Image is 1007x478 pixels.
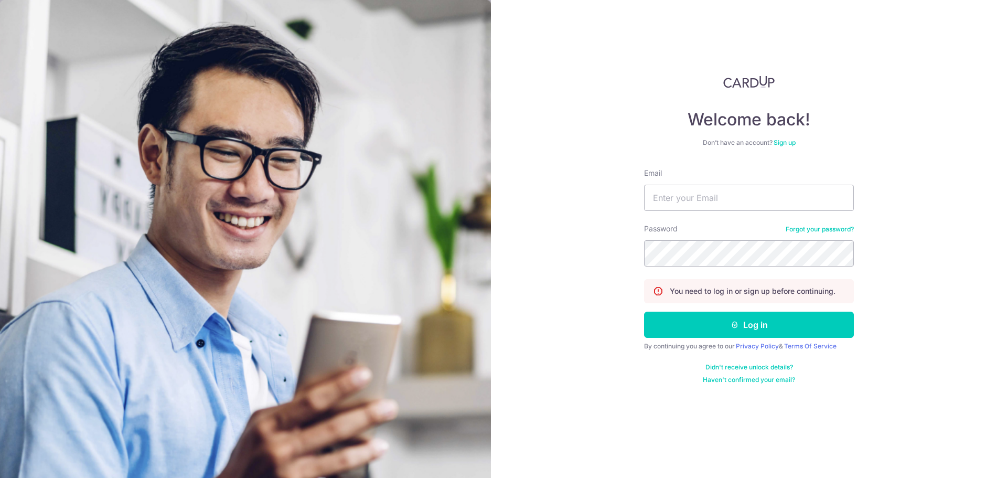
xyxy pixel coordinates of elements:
input: Enter your Email [644,185,854,211]
img: CardUp Logo [723,76,775,88]
label: Email [644,168,662,178]
div: Don’t have an account? [644,139,854,147]
a: Forgot your password? [786,225,854,233]
label: Password [644,224,678,234]
p: You need to log in or sign up before continuing. [670,286,835,296]
a: Privacy Policy [736,342,779,350]
h4: Welcome back! [644,109,854,130]
a: Terms Of Service [784,342,837,350]
button: Log in [644,312,854,338]
a: Haven't confirmed your email? [703,376,795,384]
a: Didn't receive unlock details? [705,363,793,371]
div: By continuing you agree to our & [644,342,854,350]
a: Sign up [774,139,796,146]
